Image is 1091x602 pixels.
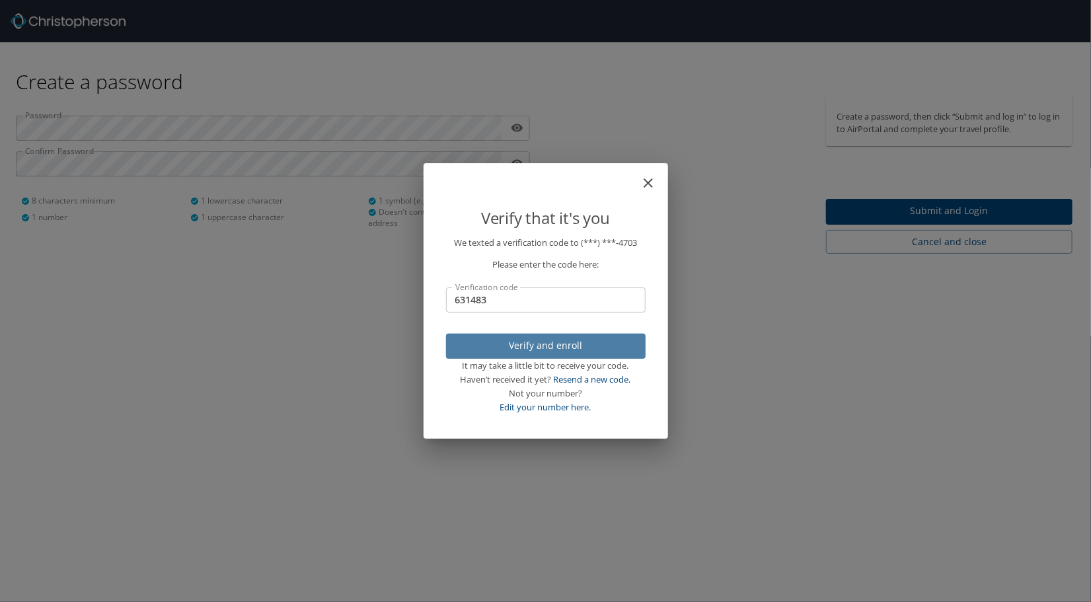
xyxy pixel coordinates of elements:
a: Edit your number here. [500,401,591,413]
button: close [647,169,663,184]
p: Verify that it's you [446,206,646,231]
div: Haven’t received it yet? [446,373,646,387]
div: It may take a little bit to receive your code. [446,359,646,373]
button: Verify and enroll [446,334,646,359]
span: Verify and enroll [457,338,635,354]
a: Resend a new code. [554,373,631,385]
p: We texted a verification code to (***) ***- 4703 [446,236,646,250]
div: Not your number? [446,387,646,400]
p: Please enter the code here: [446,258,646,272]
